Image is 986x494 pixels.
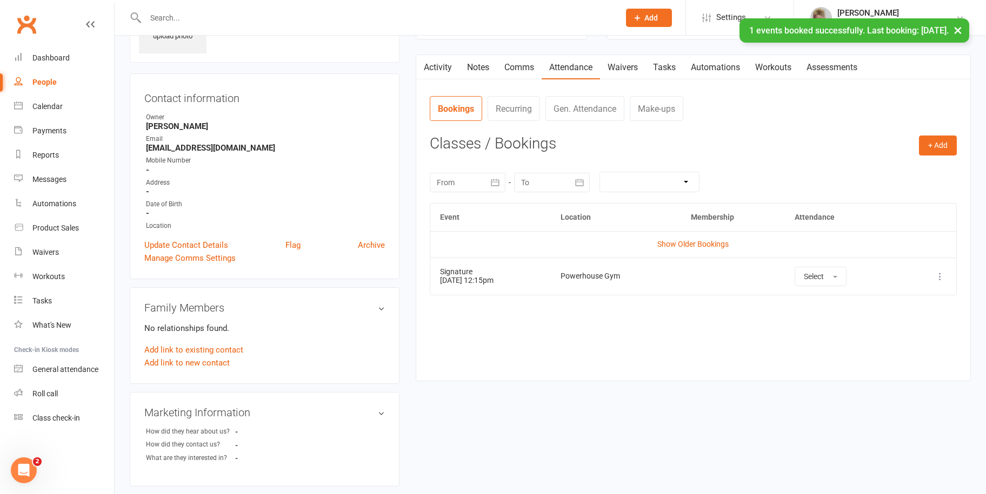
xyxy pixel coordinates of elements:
[358,239,385,252] a: Archive
[144,239,228,252] a: Update Contact Details
[626,9,672,27] button: Add
[657,240,729,248] a: Show Older Bookings
[645,55,683,80] a: Tasks
[144,343,243,356] a: Add link to existing contact
[785,204,903,231] th: Attendance
[146,427,235,437] div: How did they hear about us?
[795,267,847,286] button: Select
[430,96,482,121] a: Bookings
[919,136,957,155] button: + Add
[837,18,956,28] div: Powerhouse Physiotherapy Pty Ltd
[142,10,612,25] input: Search...
[146,453,235,463] div: What are they interested in?
[14,406,114,430] a: Class kiosk mode
[14,143,114,167] a: Reports
[630,96,683,121] a: Make-ups
[32,248,59,256] div: Waivers
[804,272,824,281] span: Select
[144,88,385,104] h3: Contact information
[14,216,114,240] a: Product Sales
[144,322,385,335] p: No relationships found.
[285,239,301,252] a: Flag
[235,441,297,449] strong: -
[146,439,235,450] div: How did they contact us?
[144,407,385,418] h3: Marketing Information
[235,454,297,462] strong: -
[146,165,385,175] strong: -
[14,382,114,406] a: Roll call
[14,240,114,265] a: Waivers
[32,414,80,422] div: Class check-in
[416,55,459,80] a: Activity
[748,55,799,80] a: Workouts
[14,119,114,143] a: Payments
[551,204,681,231] th: Location
[683,55,748,80] a: Automations
[799,55,865,80] a: Assessments
[14,265,114,289] a: Workouts
[144,252,236,265] a: Manage Comms Settings
[235,428,297,436] strong: -
[32,102,63,111] div: Calendar
[32,53,70,62] div: Dashboard
[948,18,968,42] button: ×
[14,46,114,70] a: Dashboard
[681,204,785,231] th: Membership
[32,78,57,86] div: People
[645,13,658,22] span: Add
[14,167,114,192] a: Messages
[32,321,71,329] div: What's New
[600,55,645,80] a: Waivers
[13,11,40,38] a: Clubworx
[14,357,114,382] a: General attendance kiosk mode
[430,136,957,152] h3: Classes / Bookings
[146,187,385,197] strong: -
[146,112,385,123] div: Owner
[545,96,624,121] a: Gen. Attendance
[32,365,98,374] div: General attendance
[144,356,230,369] a: Add link to new contact
[14,289,114,313] a: Tasks
[11,457,37,483] iframe: Intercom live chat
[32,151,59,159] div: Reports
[14,70,114,94] a: People
[32,272,65,281] div: Workouts
[810,7,832,29] img: thumb_image1590539733.png
[146,134,385,144] div: Email
[146,208,385,218] strong: -
[497,55,542,80] a: Comms
[32,389,58,398] div: Roll call
[14,192,114,216] a: Automations
[561,272,671,280] div: Powerhouse Gym
[146,121,385,131] strong: [PERSON_NAME]
[837,8,956,18] div: [PERSON_NAME]
[32,126,66,135] div: Payments
[14,94,114,119] a: Calendar
[32,199,76,208] div: Automations
[144,302,385,314] h3: Family Members
[32,175,66,184] div: Messages
[146,199,385,209] div: Date of Birth
[146,143,385,153] strong: [EMAIL_ADDRESS][DOMAIN_NAME]
[32,296,52,305] div: Tasks
[146,178,385,188] div: Address
[146,221,385,231] div: Location
[430,204,551,231] th: Event
[14,313,114,337] a: What's New
[33,457,42,466] span: 2
[740,18,969,43] div: 1 events booked successfully. Last booking: [DATE].
[488,96,540,121] a: Recurring
[716,5,746,30] span: Settings
[146,155,385,166] div: Mobile Number
[542,55,600,80] a: Attendance
[430,258,551,295] td: [DATE] 12:15pm
[32,224,79,232] div: Product Sales
[459,55,497,80] a: Notes
[440,268,541,276] div: Signature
